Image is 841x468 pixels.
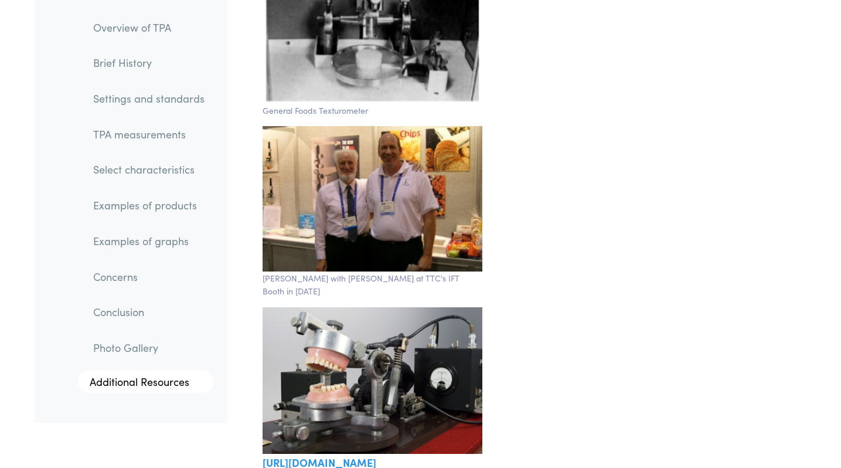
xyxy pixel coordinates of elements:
a: Conclusion [84,299,214,326]
a: Examples of graphs [84,228,214,255]
a: Additional Resources [78,370,214,394]
p: General Foods Texturometer [263,104,482,117]
a: Overview of TPA [84,14,214,41]
a: Examples of products [84,192,214,219]
a: TPA measurements [84,121,214,148]
a: Select characteristics [84,157,214,184]
a: Photo Gallery [84,334,214,361]
p: [PERSON_NAME] with [PERSON_NAME] at TTC's IFT Booth in [DATE] [263,272,482,298]
a: Brief History [84,50,214,77]
a: Concerns [84,263,214,290]
a: Settings and standards [84,85,214,112]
